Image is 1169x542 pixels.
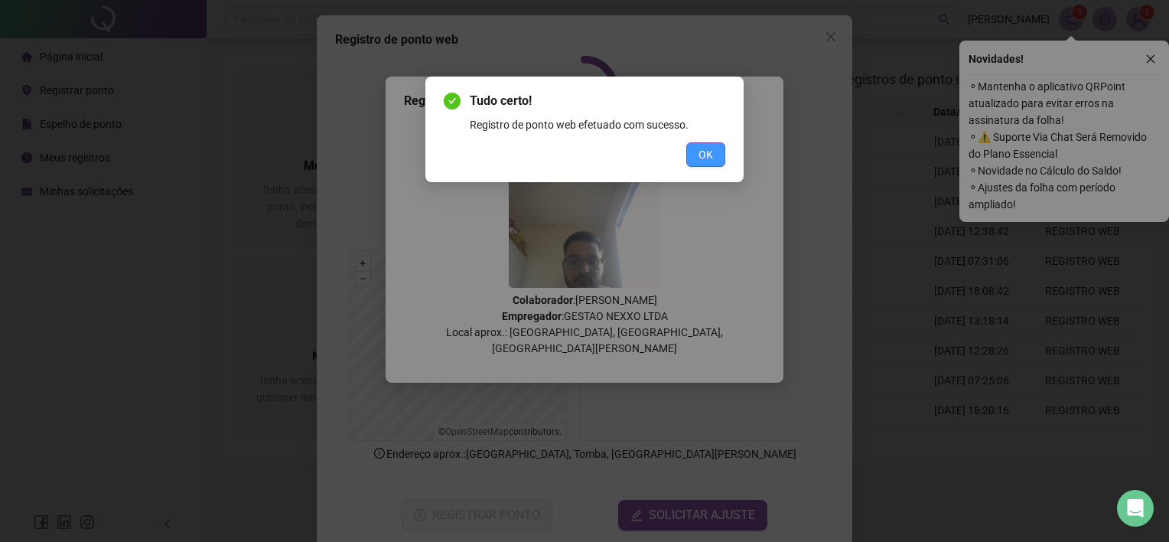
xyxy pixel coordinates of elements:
[470,92,725,110] span: Tudo certo!
[444,93,461,109] span: check-circle
[1117,490,1154,527] div: Open Intercom Messenger
[686,142,725,167] button: OK
[698,146,713,163] span: OK
[470,116,725,133] div: Registro de ponto web efetuado com sucesso.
